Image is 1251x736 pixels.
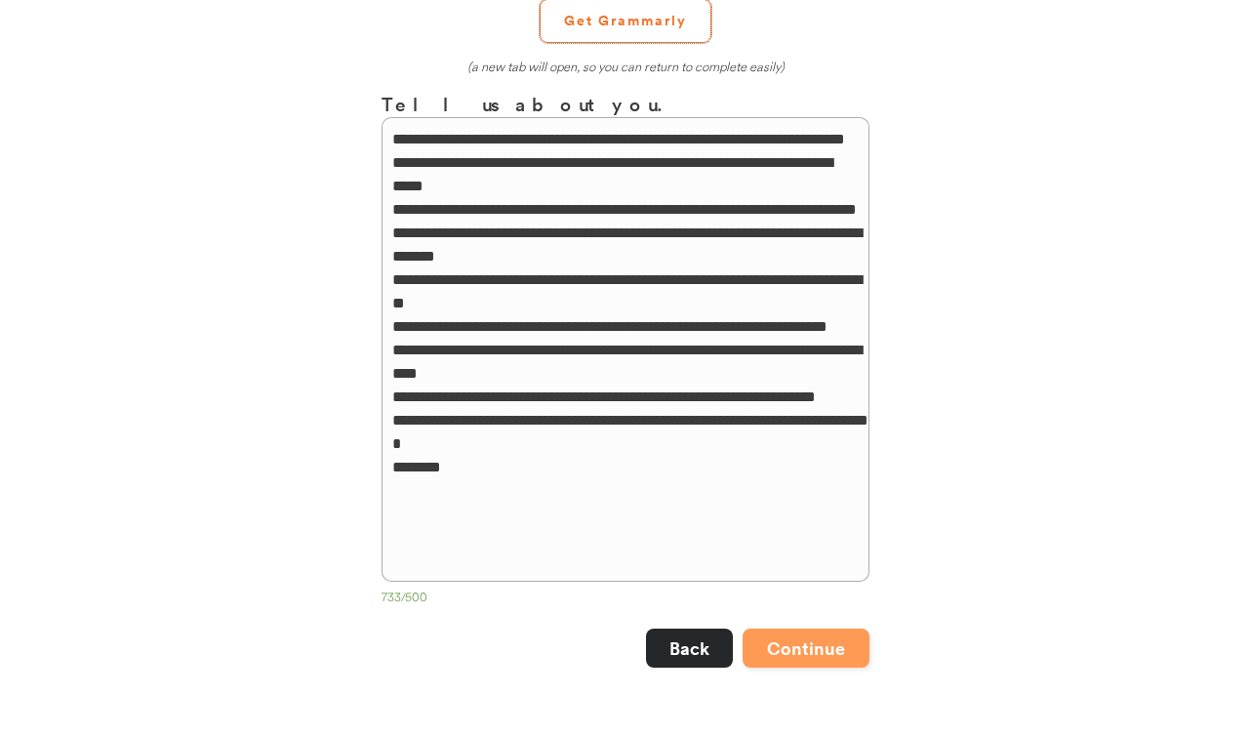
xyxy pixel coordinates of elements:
[646,629,733,668] button: Back
[382,590,869,609] div: 733/500
[382,90,869,118] h3: Tell us about you.
[743,629,869,668] button: Continue
[467,59,785,74] em: (a new tab will open, so you can return to complete easily)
